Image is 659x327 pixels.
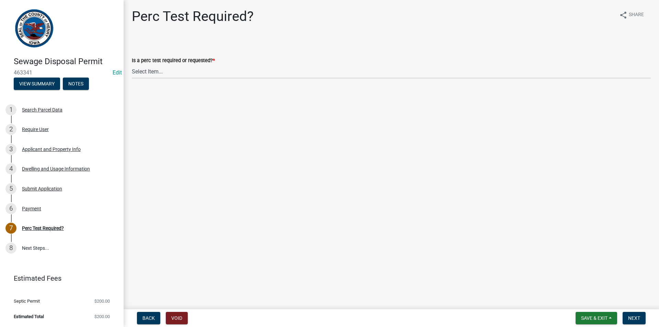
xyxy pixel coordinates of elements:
[113,69,122,76] wm-modal-confirm: Edit Application Number
[14,81,60,87] wm-modal-confirm: Summary
[94,314,110,319] span: $200.00
[576,312,617,324] button: Save & Exit
[5,223,16,234] div: 7
[22,147,81,152] div: Applicant and Property Info
[166,312,188,324] button: Void
[14,57,118,67] h4: Sewage Disposal Permit
[14,299,40,303] span: Septic Permit
[5,271,113,285] a: Estimated Fees
[142,315,155,321] span: Back
[5,163,16,174] div: 4
[14,7,55,49] img: Henry County, Iowa
[5,124,16,135] div: 2
[5,183,16,194] div: 5
[629,11,644,19] span: Share
[623,312,646,324] button: Next
[63,78,89,90] button: Notes
[137,312,160,324] button: Back
[22,186,62,191] div: Submit Application
[14,78,60,90] button: View Summary
[113,69,122,76] a: Edit
[22,107,62,112] div: Search Parcel Data
[5,104,16,115] div: 1
[132,58,215,63] label: Is a perc test required or requested?
[5,203,16,214] div: 6
[63,81,89,87] wm-modal-confirm: Notes
[614,8,649,22] button: shareShare
[619,11,627,19] i: share
[22,226,64,231] div: Perc Test Required?
[14,69,110,76] span: 463341
[22,206,41,211] div: Payment
[5,243,16,254] div: 8
[22,166,90,171] div: Dwelling and Usage Information
[5,144,16,155] div: 3
[628,315,640,321] span: Next
[581,315,608,321] span: Save & Exit
[22,127,49,132] div: Require User
[132,8,254,25] h1: Perc Test Required?
[14,314,44,319] span: Estimated Total
[94,299,110,303] span: $200.00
